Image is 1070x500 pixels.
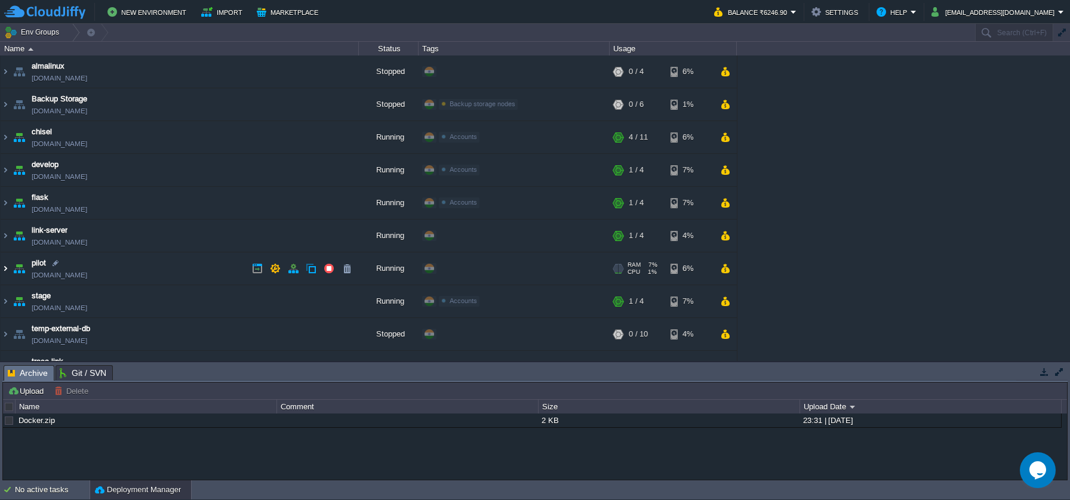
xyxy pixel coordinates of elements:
span: Backup storage nodes [450,100,515,107]
img: AMDAwAAAACH5BAEAAAAALAAAAAABAAEAAAICRAEAOw== [1,154,10,186]
a: temp-external-db [32,323,90,335]
div: 6% [671,121,709,153]
img: AMDAwAAAACH5BAEAAAAALAAAAAABAAEAAAICRAEAOw== [11,351,27,383]
div: Running [359,121,419,153]
div: Comment [278,400,538,413]
div: 0 / 4 [629,55,644,88]
div: 2% [671,351,709,383]
img: AMDAwAAAACH5BAEAAAAALAAAAAABAAEAAAICRAEAOw== [1,220,10,252]
button: Marketplace [257,5,322,19]
div: Stopped [359,318,419,350]
div: Name [16,400,276,413]
iframe: chat widget [1020,452,1058,488]
div: Tags [419,42,609,55]
div: Running [359,351,419,383]
img: CloudJiffy [4,5,85,20]
div: Size [539,400,800,413]
button: Balance ₹6246.90 [714,5,791,19]
div: Stopped [359,88,419,121]
span: RAM [628,261,641,268]
a: chisel [32,126,52,138]
button: New Environment [107,5,190,19]
div: Status [359,42,418,55]
img: AMDAwAAAACH5BAEAAAAALAAAAAABAAEAAAICRAEAOw== [11,121,27,153]
img: AMDAwAAAACH5BAEAAAAALAAAAAABAAEAAAICRAEAOw== [1,351,10,383]
a: develop [32,159,59,171]
a: Backup Storage [32,93,87,105]
img: AMDAwAAAACH5BAEAAAAALAAAAAABAAEAAAICRAEAOw== [11,285,27,317]
button: Env Groups [4,24,63,41]
button: [EMAIL_ADDRESS][DOMAIN_NAME] [931,5,1058,19]
a: [DOMAIN_NAME] [32,302,87,314]
div: 4% [671,318,709,350]
button: Settings [811,5,862,19]
img: AMDAwAAAACH5BAEAAAAALAAAAAABAAEAAAICRAEAOw== [11,55,27,88]
a: stage [32,290,51,302]
div: 2 / 4 [629,351,644,383]
div: Running [359,252,419,285]
a: Docker.zip [19,416,55,425]
div: Upload Date [801,400,1061,413]
img: AMDAwAAAACH5BAEAAAAALAAAAAABAAEAAAICRAEAOw== [1,55,10,88]
span: 1% [645,268,657,276]
a: [DOMAIN_NAME] [32,203,87,215]
a: pilot [32,257,46,269]
div: No active tasks [15,480,90,499]
a: link-server [32,224,67,236]
span: CPU [628,268,640,276]
img: AMDAwAAAACH5BAEAAAAALAAAAAABAAEAAAICRAEAOw== [11,88,27,121]
img: AMDAwAAAACH5BAEAAAAALAAAAAABAAEAAAICRAEAOw== [11,220,27,252]
span: trace-link [32,356,63,368]
img: AMDAwAAAACH5BAEAAAAALAAAAAABAAEAAAICRAEAOw== [1,88,10,121]
div: 6% [671,252,709,285]
img: AMDAwAAAACH5BAEAAAAALAAAAAABAAEAAAICRAEAOw== [11,252,27,285]
button: Import [201,5,246,19]
div: 0 / 10 [629,318,648,350]
a: [DOMAIN_NAME] [32,72,87,84]
span: Git / SVN [60,366,106,380]
img: AMDAwAAAACH5BAEAAAAALAAAAAABAAEAAAICRAEAOw== [1,318,10,350]
img: AMDAwAAAACH5BAEAAAAALAAAAAABAAEAAAICRAEAOw== [1,121,10,153]
button: Deployment Manager [95,484,181,496]
div: 0 / 6 [629,88,644,121]
div: 1 / 4 [629,220,644,252]
a: almalinux [32,60,64,72]
span: Accounts [450,199,477,206]
button: Help [877,5,911,19]
img: AMDAwAAAACH5BAEAAAAALAAAAAABAAEAAAICRAEAOw== [11,187,27,219]
div: 7% [671,285,709,317]
a: [DOMAIN_NAME] [32,171,87,183]
span: Archive [8,366,48,381]
img: AMDAwAAAACH5BAEAAAAALAAAAAABAAEAAAICRAEAOw== [1,252,10,285]
div: 4% [671,220,709,252]
div: 7% [671,187,709,219]
div: Usage [610,42,736,55]
button: Delete [54,385,92,396]
a: [DOMAIN_NAME] [32,236,87,248]
div: 4 / 11 [629,121,648,153]
div: 1 / 4 [629,285,644,317]
span: flask [32,192,48,203]
div: 6% [671,55,709,88]
a: [DOMAIN_NAME] [32,335,87,347]
div: 2 KB [539,413,799,427]
span: Accounts [450,133,477,140]
a: [DOMAIN_NAME] [32,269,87,281]
img: AMDAwAAAACH5BAEAAAAALAAAAAABAAEAAAICRAEAOw== [11,318,27,350]
div: Running [359,154,419,186]
span: Accounts [450,297,477,304]
div: Running [359,285,419,317]
div: 7% [671,154,709,186]
span: [DOMAIN_NAME] [32,105,87,117]
span: Accounts [450,166,477,173]
div: Name [1,42,358,55]
span: 7% [645,261,657,268]
img: AMDAwAAAACH5BAEAAAAALAAAAAABAAEAAAICRAEAOw== [1,285,10,317]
